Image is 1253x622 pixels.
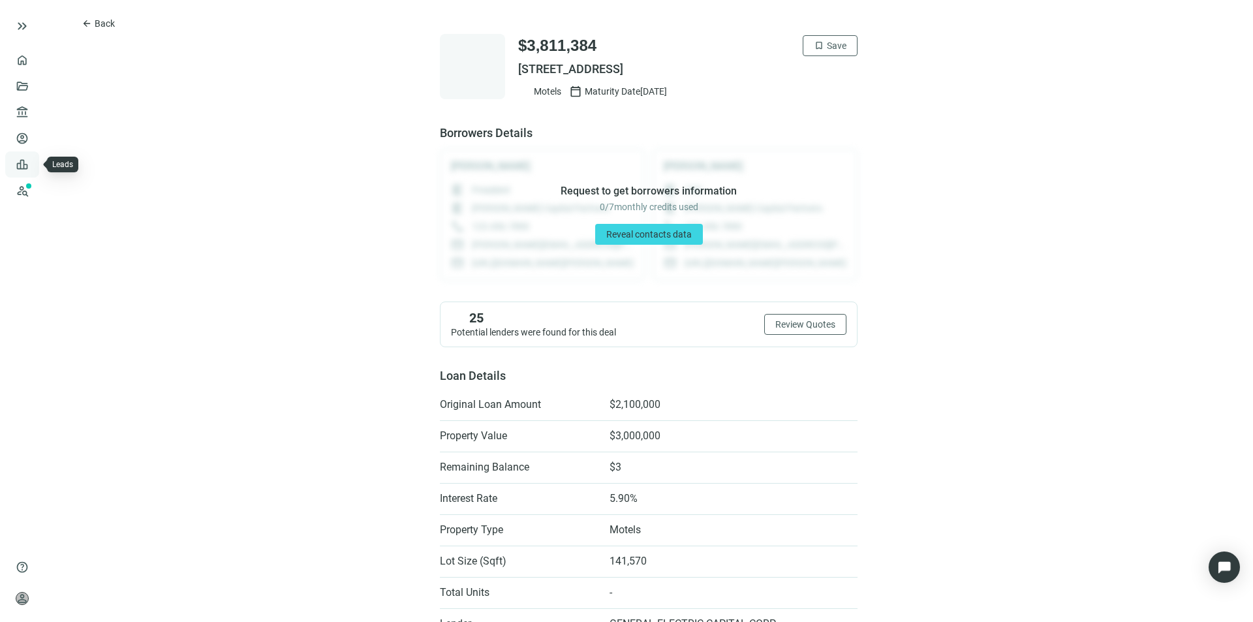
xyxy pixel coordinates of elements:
[440,586,596,599] span: Total Units
[440,523,596,536] span: Property Type
[1209,552,1240,583] div: Open Intercom Messenger
[534,85,561,98] span: Motels
[775,319,835,330] span: Review Quotes
[16,106,25,119] span: account_balance
[14,18,30,34] button: keyboard_double_arrow_right
[610,523,641,536] span: Motels
[82,18,92,29] span: arrow_back
[606,229,692,240] span: Reveal contacts data
[610,555,647,568] span: 141,570
[440,125,858,141] span: Borrowers Details
[561,185,737,198] span: Request to get borrowers information
[585,85,667,98] span: Maturity Date [DATE]
[518,35,596,56] span: $3,811,384
[440,369,506,382] span: Loan Details
[451,327,616,337] span: Potential lenders were found for this deal
[764,314,846,335] button: Review Quotes
[70,13,126,34] button: arrow_backBack
[440,555,596,568] span: Lot Size (Sqft)
[518,61,858,77] span: [STREET_ADDRESS]
[827,40,846,51] span: Save
[440,492,596,505] span: Interest Rate
[440,429,596,443] span: Property Value
[595,224,703,245] button: Reveal contacts data
[569,85,582,98] span: calendar_today
[610,461,621,474] span: $3
[610,429,660,443] span: $3,000,000
[16,592,29,605] span: person
[469,310,484,326] span: 25
[610,586,612,599] span: -
[95,18,115,29] span: Back
[440,398,596,411] span: Original Loan Amount
[610,492,638,505] span: 5.90%
[610,398,660,411] span: $2,100,000
[440,461,596,474] span: Remaining Balance
[814,40,824,51] span: bookmark
[600,200,698,213] span: 0 / 7 monthly credits used
[803,35,858,56] button: bookmarkSave
[16,561,29,574] span: help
